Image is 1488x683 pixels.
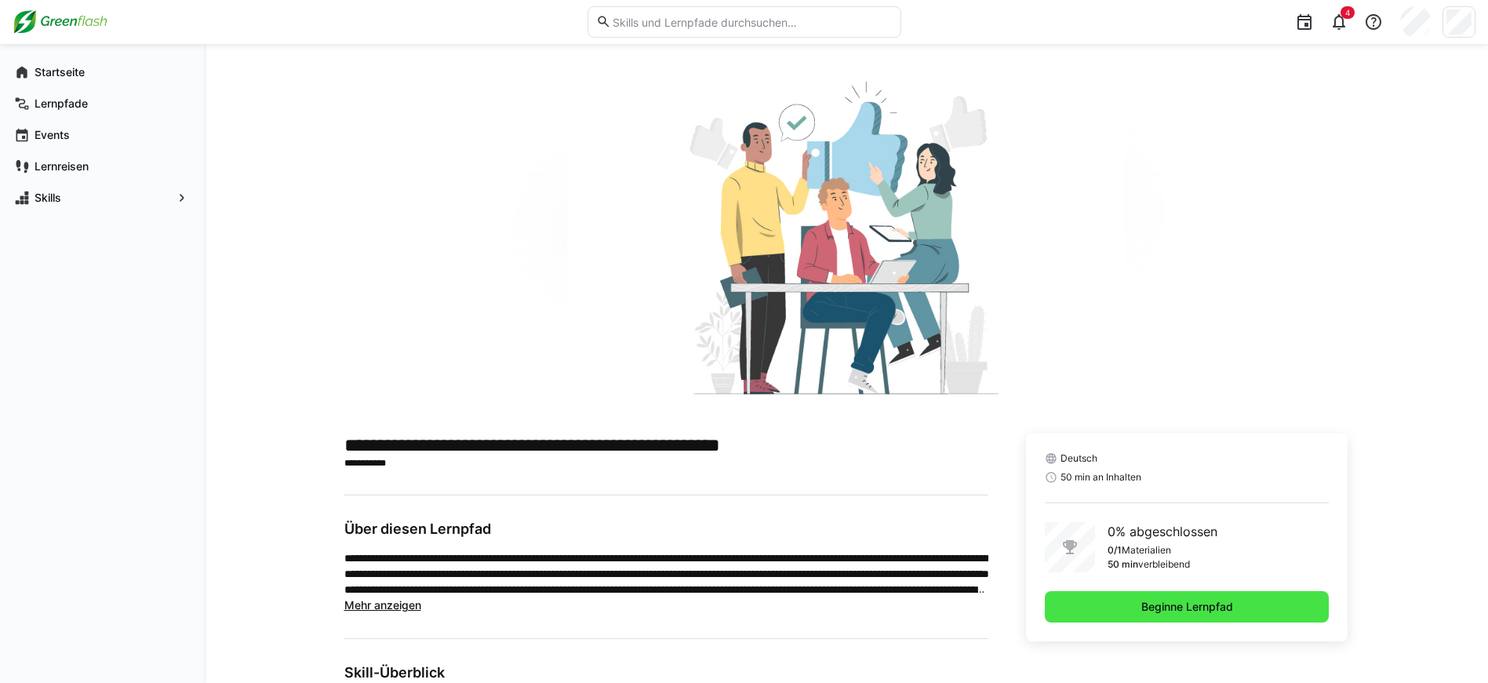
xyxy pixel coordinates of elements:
div: Skill-Überblick [344,664,988,681]
span: Mehr anzeigen [344,598,421,612]
h3: Über diesen Lernpfad [344,520,988,538]
input: Skills und Lernpfade durchsuchen… [611,15,892,29]
span: 4 [1345,8,1350,17]
p: verbleibend [1138,558,1190,571]
span: Deutsch [1061,452,1097,465]
p: 50 min [1108,558,1138,571]
button: Beginne Lernpfad [1045,591,1330,623]
span: Beginne Lernpfad [1139,599,1235,615]
p: 0% abgeschlossen [1108,522,1217,541]
p: 0/1 [1108,544,1122,557]
span: 50 min an Inhalten [1061,471,1141,484]
p: Materialien [1122,544,1171,557]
